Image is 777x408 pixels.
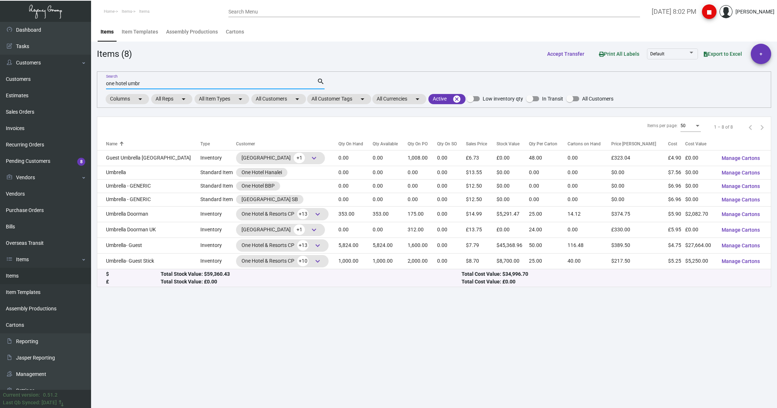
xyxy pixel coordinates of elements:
div: Total Cost Value: £0.00 [462,278,762,286]
td: 0.00 [437,222,466,238]
span: +10 [297,256,309,266]
span: Manage Cartons [722,243,760,248]
td: 0.00 [529,193,568,206]
div: 0.51.2 [43,391,58,399]
div: Total Cost Value: $34,996.70 [462,270,762,278]
td: 1,600.00 [408,238,437,253]
td: 0.00 [529,179,568,193]
span: Export to Excel [704,51,742,57]
td: $0.00 [685,166,716,179]
span: +1 [294,153,305,163]
td: 0.00 [568,150,611,166]
td: 0.00 [568,222,611,238]
td: $374.75 [611,206,668,222]
img: admin@bootstrapmaster.com [719,5,733,18]
td: 25.00 [529,253,568,269]
div: 1 – 8 of 8 [714,124,733,130]
mat-chip: Active [428,94,466,104]
mat-icon: cancel [452,95,461,103]
div: Price [PERSON_NAME] [611,141,656,147]
td: $7.56 [668,166,685,179]
span: Manage Cartons [722,227,760,233]
button: Manage Cartons [716,255,766,268]
div: £ [106,278,161,286]
td: 0.00 [373,193,408,206]
td: £0.00 [685,150,716,166]
td: 40.00 [568,253,611,269]
div: Cost [668,141,685,147]
label: [DATE] 8:02 PM [652,7,696,16]
td: £0.00 [497,150,529,166]
div: Total Stock Value: £0.00 [161,278,461,286]
td: 24.00 [529,222,568,238]
span: + [760,44,762,64]
td: 312.00 [408,222,437,238]
span: Manage Cartons [722,258,760,264]
td: $27,664.00 [685,238,716,253]
span: Manage Cartons [722,211,760,217]
div: Assembly Productions [166,28,218,36]
div: Cost Value [685,141,716,147]
td: £0.00 [497,222,529,238]
td: £4.90 [668,150,685,166]
span: +1 [294,224,305,235]
td: $12.50 [466,179,497,193]
td: £5.95 [668,222,685,238]
td: 0.00 [373,150,408,166]
td: £0.00 [685,222,716,238]
button: Accept Transfer [541,47,590,60]
td: Inventory [200,253,236,269]
td: 0.00 [373,179,408,193]
td: $0.00 [685,193,716,206]
div: Current version: [3,391,40,399]
div: Items per page: [647,122,678,129]
mat-chip: All Reps [151,94,192,104]
div: Cartons on Hand [568,141,611,147]
div: Items (8) [97,47,132,60]
td: $4.75 [668,238,685,253]
div: Price [PERSON_NAME] [611,141,668,147]
button: Print All Labels [593,47,645,61]
div: Qty On Hand [338,141,363,147]
td: $14.99 [466,206,497,222]
td: Inventory [200,150,236,166]
span: Default [650,51,664,56]
td: Umbrella- Guest Stick [97,253,200,269]
td: 5,824.00 [373,238,408,253]
div: [PERSON_NAME] [735,8,774,16]
td: $8.70 [466,253,497,269]
mat-chip: All Item Types [195,94,249,104]
td: 0.00 [437,206,466,222]
div: Type [200,141,236,147]
div: Cost [668,141,677,147]
div: Cartons on Hand [568,141,601,147]
td: $5.90 [668,206,685,222]
div: One Hotel & Resorts CP [242,240,323,251]
td: 0.00 [568,193,611,206]
td: $5,291.47 [497,206,529,222]
mat-select: Items per page: [680,123,701,129]
div: Sales Price [466,141,487,147]
td: 0.00 [338,193,373,206]
td: 2,000.00 [408,253,437,269]
td: 353.00 [373,206,408,222]
span: In Transit [542,94,563,103]
span: keyboard_arrow_down [310,154,318,162]
button: stop [702,4,717,19]
td: $0.00 [497,179,529,193]
td: 0.00 [437,179,466,193]
span: Items [122,9,132,14]
td: £323.04 [611,150,668,166]
div: Sales Price [466,141,497,147]
div: [GEOGRAPHIC_DATA] [242,153,319,164]
td: $6.96 [668,179,685,193]
span: +13 [297,240,309,251]
td: $13.55 [466,166,497,179]
td: $12.50 [466,193,497,206]
mat-icon: arrow_drop_down [236,95,245,103]
td: 0.00 [437,150,466,166]
td: 0.00 [373,166,408,179]
span: keyboard_arrow_down [313,257,322,266]
td: 175.00 [408,206,437,222]
span: Print All Labels [599,51,639,57]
